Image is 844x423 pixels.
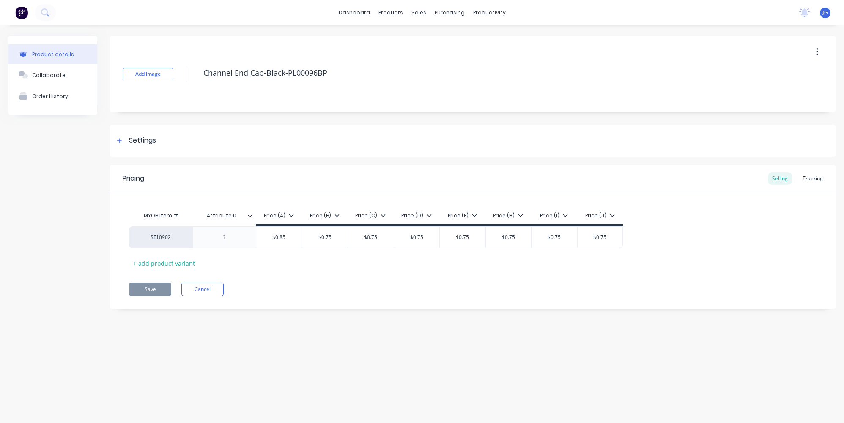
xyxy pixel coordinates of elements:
[15,6,28,19] img: Factory
[430,6,469,19] div: purchasing
[394,227,440,248] div: $0.75
[137,233,184,241] div: SF10902
[129,226,623,248] div: SF10902$0.85$0.75$0.75$0.75$0.75$0.75$0.75$0.75
[348,227,394,248] div: $0.75
[310,212,340,220] div: Price (B)
[8,64,97,85] button: Collaborate
[256,227,302,248] div: $0.85
[181,283,224,296] button: Cancel
[469,6,510,19] div: productivity
[123,68,173,80] button: Add image
[374,6,407,19] div: products
[407,6,430,19] div: sales
[8,85,97,107] button: Order History
[192,205,251,226] div: Attribute 0
[129,283,171,296] button: Save
[129,257,199,270] div: + add product variant
[199,63,759,83] textarea: Channel End Cap-Black-PL00096BP
[129,135,156,146] div: Settings
[440,227,485,248] div: $0.75
[448,212,477,220] div: Price (F)
[8,44,97,64] button: Product details
[355,212,386,220] div: Price (C)
[768,172,792,185] div: Selling
[32,93,68,99] div: Order History
[192,207,256,224] div: Attribute 0
[129,207,192,224] div: MYOB Item #
[493,212,523,220] div: Price (H)
[798,172,827,185] div: Tracking
[532,227,577,248] div: $0.75
[578,227,623,248] div: $0.75
[334,6,374,19] a: dashboard
[486,227,532,248] div: $0.75
[401,212,432,220] div: Price (D)
[32,72,66,78] div: Collaborate
[302,227,348,248] div: $0.75
[32,51,74,58] div: Product details
[585,212,615,220] div: Price (J)
[540,212,568,220] div: Price (I)
[264,212,294,220] div: Price (A)
[822,9,828,16] span: JG
[123,173,144,184] div: Pricing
